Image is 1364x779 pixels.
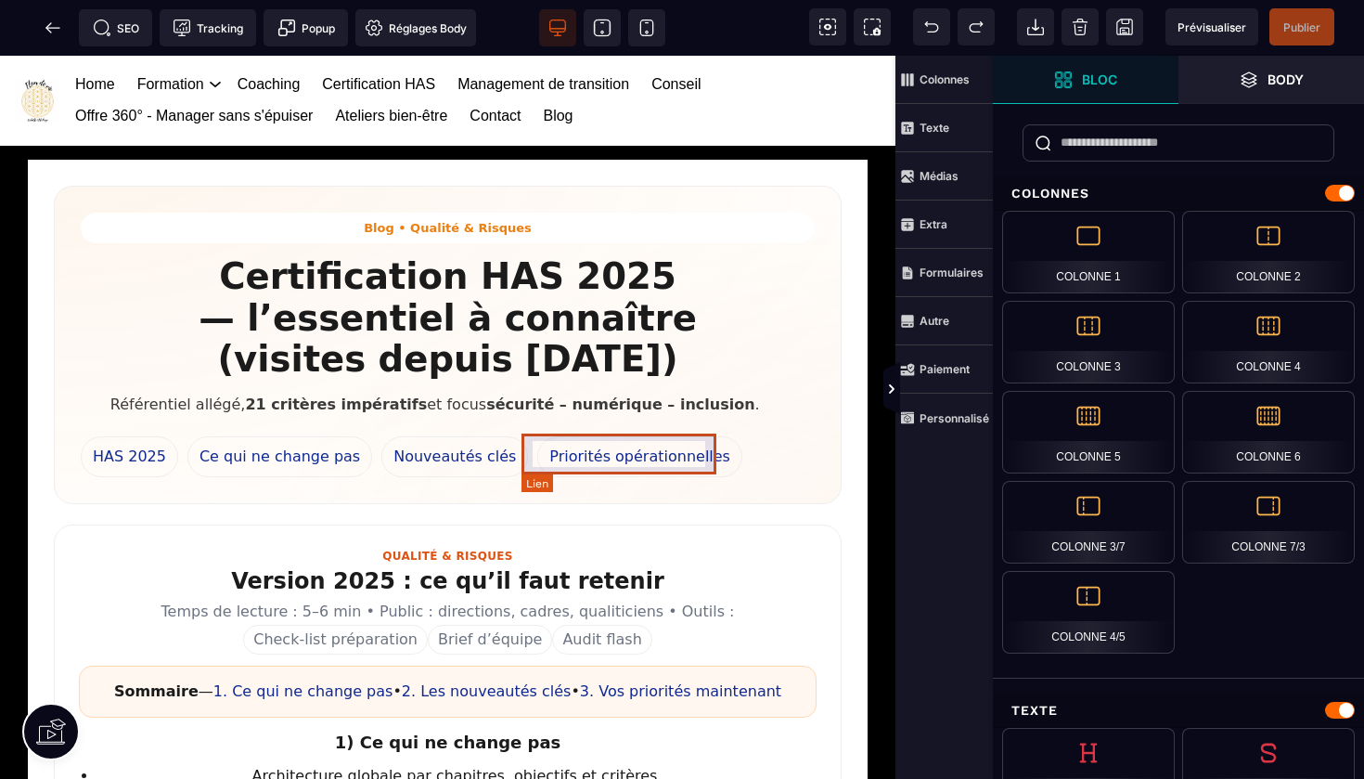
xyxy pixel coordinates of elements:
[470,45,521,76] a: Contact
[993,176,1364,211] div: Colonnes
[322,13,435,45] a: Certification HAS
[1002,211,1175,293] div: Colonne 1
[895,249,993,297] span: Formulaires
[365,19,467,37] span: Réglages Body
[335,45,447,76] a: Ateliers bien-être
[1283,20,1320,34] span: Publier
[79,544,817,599] p: Temps de lecture : 5–6 min • Public : directions, cadres, qualiticiens • Outils :
[920,266,984,279] strong: Formulaires
[895,394,993,442] span: Personnalisé
[79,610,817,662] nav: Sommaire
[79,9,152,46] span: Métadata SEO
[580,627,781,644] a: 3. Vos priorités maintenant
[913,8,950,45] span: Défaire
[1082,72,1117,86] strong: Bloc
[1182,481,1355,564] div: Colonne 7/3
[854,8,891,45] span: Capture d'écran
[920,121,949,135] strong: Texte
[173,19,243,37] span: Tracking
[79,673,817,701] h3: 1) Ce qui ne change pas
[428,569,552,599] span: Brief d’équipe
[81,201,815,324] h1: Certification HAS 2025 — l’essentiel à connaître (visites depuis [DATE])
[1269,8,1334,45] span: Enregistrer le contenu
[543,45,573,76] a: Blog
[920,411,989,425] strong: Personnalisé
[584,9,621,46] span: Voir tablette
[895,201,993,249] span: Extra
[1106,8,1143,45] span: Enregistrer
[243,569,428,599] span: Check-list préparation
[920,362,970,376] strong: Paiement
[1267,72,1304,86] strong: Body
[1062,8,1099,45] span: Nettoyage
[277,19,335,37] span: Popup
[1002,571,1175,654] div: Colonne 4/5
[1178,56,1364,104] span: Ouvrir les calques
[1182,211,1355,293] div: Colonne 2
[1002,391,1175,474] div: Colonne 5
[958,8,995,45] span: Rétablir
[16,23,59,67] img: https://sasu-fleur-de-vie.metaforma.io/home
[895,56,993,104] span: Colonnes
[1177,20,1246,34] span: Prévisualiser
[75,45,313,76] a: Offre 360° - Manager sans s'épuiser
[552,569,651,599] span: Audit flash
[457,13,629,45] a: Management de transition
[79,508,817,545] h2: Version 2025 : ce qu’il faut retenir
[920,314,949,328] strong: Autre
[381,381,528,422] a: Nouveautés clés
[895,104,993,152] span: Texte
[1017,8,1054,45] span: Importer
[1002,301,1175,383] div: Colonne 3
[34,9,71,46] span: Retour
[79,494,817,507] div: Qualité & risques
[651,13,701,45] a: Conseil
[137,13,204,45] a: Formation
[537,381,742,422] a: Priorités opérationnelles
[81,337,789,361] p: Référentiel allégé, et focus .
[238,13,301,45] a: Coaching
[993,694,1364,728] div: Texte
[1002,481,1175,564] div: Colonne 3/7
[895,345,993,394] span: Paiement
[539,9,576,46] span: Voir bureau
[920,169,959,183] strong: Médias
[993,362,1011,418] span: Afficher les vues
[75,13,115,45] a: Home
[213,627,393,644] a: 1. Ce qui ne change pas
[93,19,139,37] span: SEO
[114,627,199,644] b: Sommaire
[895,152,993,201] span: Médias
[81,381,815,422] nav: Catégories
[160,9,256,46] span: Code de suivi
[245,340,427,357] b: 21 critères impératifs
[486,340,754,357] b: sécurité – numérique – inclusion
[1182,301,1355,383] div: Colonne 4
[920,72,970,86] strong: Colonnes
[628,9,665,46] span: Voir mobile
[264,9,348,46] span: Créer une alerte modale
[809,8,846,45] span: Voir les composants
[895,297,993,345] span: Autre
[81,157,815,188] span: Blog • Qualité & Risques
[1165,8,1258,45] span: Aperçu
[993,56,1178,104] span: Ouvrir les blocs
[920,217,947,231] strong: Extra
[81,381,178,422] a: HAS 2025
[1182,391,1355,474] div: Colonne 6
[187,381,372,422] a: Ce qui ne change pas
[402,627,572,644] a: 2. Les nouveautés clés
[355,9,476,46] span: Favicon
[97,708,817,733] li: Architecture globale par chapitres, objectifs et critères.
